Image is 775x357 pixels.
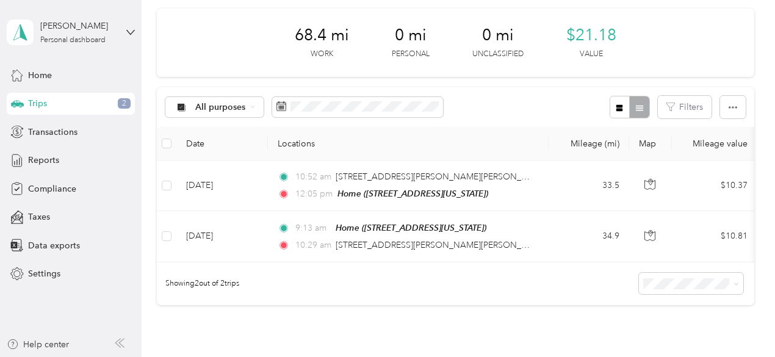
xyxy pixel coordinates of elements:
span: Trips [28,97,47,110]
span: Reports [28,154,59,167]
td: $10.81 [672,211,757,262]
button: Help center [7,338,69,351]
span: 2 [118,98,131,109]
span: Settings [28,267,60,280]
span: Home ([STREET_ADDRESS][US_STATE]) [337,189,488,198]
th: Locations [268,127,549,160]
td: [DATE] [176,160,268,211]
span: 10:52 am [295,170,330,184]
iframe: Everlance-gr Chat Button Frame [707,289,775,357]
button: Filters [658,96,712,118]
span: 68.4 mi [295,26,349,45]
td: 34.9 [549,211,629,262]
span: Home ([STREET_ADDRESS][US_STATE]) [336,223,486,233]
span: Home [28,69,52,82]
span: Taxes [28,211,50,223]
div: [PERSON_NAME] [40,20,117,32]
span: 0 mi [482,26,514,45]
th: Date [176,127,268,160]
td: 33.5 [549,160,629,211]
td: [DATE] [176,211,268,262]
p: Personal [392,49,430,60]
p: Value [580,49,603,60]
th: Mileage value [672,127,757,160]
span: Data exports [28,239,80,252]
span: 0 mi [395,26,427,45]
span: Compliance [28,182,76,195]
th: Mileage (mi) [549,127,629,160]
span: 10:29 am [295,239,330,252]
span: 12:05 pm [295,187,333,201]
span: $21.18 [566,26,616,45]
p: Work [311,49,333,60]
span: 9:13 am [295,222,330,235]
span: Showing 2 out of 2 trips [157,278,239,289]
span: [STREET_ADDRESS][PERSON_NAME][PERSON_NAME] [336,240,549,250]
span: Transactions [28,126,77,139]
div: Personal dashboard [40,37,106,44]
p: Unclassified [472,49,524,60]
th: Map [629,127,672,160]
span: [STREET_ADDRESS][PERSON_NAME][PERSON_NAME] [336,171,549,182]
span: All purposes [195,103,246,112]
td: $10.37 [672,160,757,211]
